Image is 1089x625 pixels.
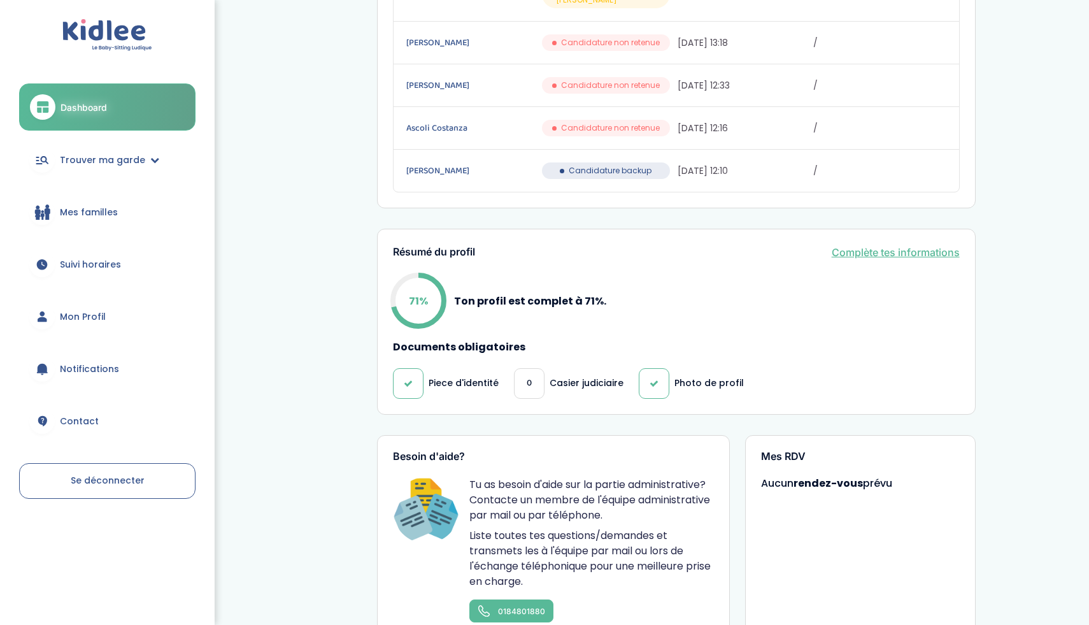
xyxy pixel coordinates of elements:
[498,607,545,616] span: 0184801880
[60,154,145,167] span: Trouver ma garde
[678,164,811,178] span: [DATE] 12:10
[813,164,946,178] span: /
[469,600,553,622] a: 0184801880
[406,121,539,135] a: Ascoli Costanza
[761,476,892,491] span: Aucun prévu
[19,83,196,131] a: Dashboard
[393,451,714,463] h3: Besoin d'aide?
[406,36,539,50] a: [PERSON_NAME]
[832,245,960,260] a: Complète tes informations
[794,476,863,491] strong: rendez-vous
[60,258,121,271] span: Suivi horaires
[561,80,660,91] span: Candidature non retenue
[561,122,660,134] span: Candidature non retenue
[561,37,660,48] span: Candidature non retenue
[19,294,196,340] a: Mon Profil
[813,122,946,135] span: /
[813,36,946,50] span: /
[406,78,539,92] a: [PERSON_NAME]
[429,377,499,390] p: Piece d'identité
[454,293,606,309] p: Ton profil est complet à 71%.
[60,363,119,376] span: Notifications
[60,415,99,428] span: Contact
[761,451,960,463] h3: Mes RDV
[393,477,459,543] img: Happiness Officer
[19,137,196,183] a: Trouver ma garde
[813,79,946,92] span: /
[19,346,196,392] a: Notifications
[393,341,960,353] h4: Documents obligatoires
[674,377,744,390] p: Photo de profil
[469,528,714,589] p: Liste toutes tes questions/demandes et transmets les à l'équipe par mail ou lors de l'échange tél...
[678,122,811,135] span: [DATE] 12:16
[19,189,196,235] a: Mes familles
[678,36,811,50] span: [DATE] 13:18
[569,165,651,176] span: Candidature backup
[409,293,428,309] p: 71%
[60,101,107,114] span: Dashboard
[527,377,532,390] span: 0
[62,19,152,52] img: logo.svg
[469,477,714,523] p: Tu as besoin d'aide sur la partie administrative? Contacte un membre de l'équipe administrative p...
[19,463,196,499] a: Se déconnecter
[678,79,811,92] span: [DATE] 12:33
[19,241,196,287] a: Suivi horaires
[60,206,118,219] span: Mes familles
[393,247,475,258] h3: Résumé du profil
[71,474,145,487] span: Se déconnecter
[406,164,539,178] a: [PERSON_NAME]
[60,310,106,324] span: Mon Profil
[550,377,623,390] p: Casier judiciaire
[19,398,196,444] a: Contact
